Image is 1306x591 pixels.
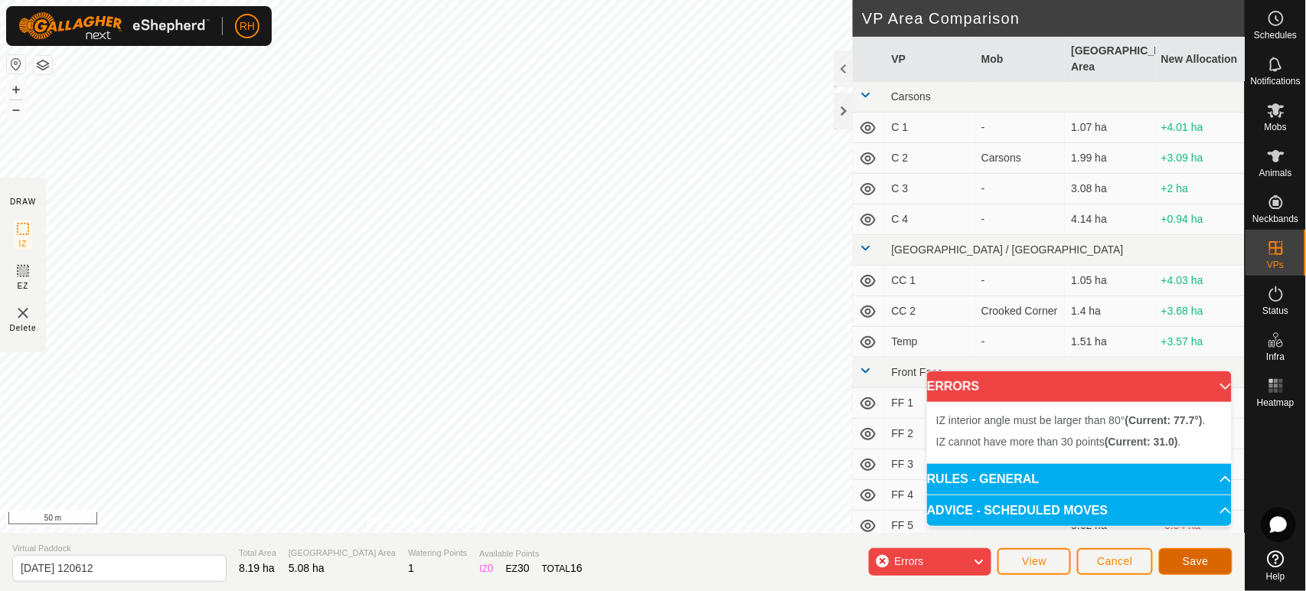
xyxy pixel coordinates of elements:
[1155,174,1245,204] td: +2 ha
[1065,327,1154,358] td: 1.51 ha
[981,119,1059,136] div: -
[981,334,1059,350] div: -
[885,511,975,541] td: FF 5
[19,238,28,250] span: IZ
[1065,296,1154,327] td: 1.4 ha
[34,56,52,74] button: Map Layers
[1259,168,1292,178] span: Animals
[1252,214,1298,224] span: Neckbands
[1183,555,1209,567] span: Save
[7,80,25,99] button: +
[7,100,25,119] button: –
[1262,306,1288,315] span: Status
[885,266,975,296] td: CC 1
[1155,37,1245,82] th: New Allocation
[927,371,1232,402] p-accordion-header: ERRORS
[885,449,975,480] td: FF 3
[1251,77,1301,86] span: Notifications
[1065,143,1154,174] td: 1.99 ha
[1105,436,1178,448] b: (Current: 31.0)
[927,504,1108,517] span: ADVICE - SCHEDULED MOVES
[1155,296,1245,327] td: +3.68 ha
[518,562,530,574] span: 30
[408,547,467,560] span: Watering Points
[7,55,25,73] button: Reset Map
[240,18,255,34] span: RH
[862,9,1245,28] h2: VP Area Comparison
[885,480,975,511] td: FF 4
[885,143,975,174] td: C 2
[1065,174,1154,204] td: 3.08 ha
[981,273,1059,289] div: -
[885,174,975,204] td: C 3
[289,547,396,560] span: [GEOGRAPHIC_DATA] Area
[885,204,975,235] td: C 4
[506,560,530,576] div: EZ
[366,513,423,527] a: Privacy Policy
[927,495,1232,526] p-accordion-header: ADVICE - SCHEDULED MOVES
[936,436,1181,448] span: IZ cannot have more than 30 points .
[891,90,931,103] span: Carsons
[1159,548,1233,575] button: Save
[885,419,975,449] td: FF 2
[408,562,414,574] span: 1
[1267,260,1284,269] span: VPs
[239,547,276,560] span: Total Area
[10,322,37,334] span: Delete
[18,12,210,40] img: Gallagher Logo
[1155,204,1245,235] td: +0.94 ha
[1077,548,1153,575] button: Cancel
[927,402,1232,463] p-accordion-content: ERRORS
[479,547,583,560] span: Available Points
[1155,143,1245,174] td: +3.09 ha
[1065,204,1154,235] td: 4.14 ha
[981,211,1059,227] div: -
[10,196,36,207] div: DRAW
[1266,572,1285,581] span: Help
[927,380,979,393] span: ERRORS
[18,280,29,292] span: EZ
[442,513,487,527] a: Contact Us
[885,37,975,82] th: VP
[936,414,1206,426] span: IZ interior angle must be larger than 80° .
[885,296,975,327] td: CC 2
[570,562,583,574] span: 16
[885,327,975,358] td: Temp
[1266,352,1285,361] span: Infra
[885,388,975,419] td: FF 1
[1246,544,1306,587] a: Help
[891,366,943,378] span: Front Face
[12,542,227,555] span: Virtual Paddock
[1265,122,1287,132] span: Mobs
[927,473,1040,485] span: RULES - GENERAL
[1254,31,1297,40] span: Schedules
[1155,266,1245,296] td: +4.03 ha
[975,37,1065,82] th: Mob
[542,560,583,576] div: TOTAL
[14,304,32,322] img: VP
[1065,37,1154,82] th: [GEOGRAPHIC_DATA] Area
[1065,266,1154,296] td: 1.05 ha
[885,113,975,143] td: C 1
[239,562,275,574] span: 8.19 ha
[981,181,1059,197] div: -
[1065,113,1154,143] td: 1.07 ha
[997,548,1071,575] button: View
[479,560,493,576] div: IZ
[1022,555,1046,567] span: View
[894,555,923,567] span: Errors
[981,303,1059,319] div: Crooked Corner
[289,562,325,574] span: 5.08 ha
[1257,398,1295,407] span: Heatmap
[488,562,494,574] span: 0
[1155,327,1245,358] td: +3.57 ha
[891,243,1123,256] span: [GEOGRAPHIC_DATA] / [GEOGRAPHIC_DATA]
[1155,113,1245,143] td: +4.01 ha
[1125,414,1203,426] b: (Current: 77.7°)
[1097,555,1133,567] span: Cancel
[981,150,1059,166] div: Carsons
[927,464,1232,495] p-accordion-header: RULES - GENERAL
